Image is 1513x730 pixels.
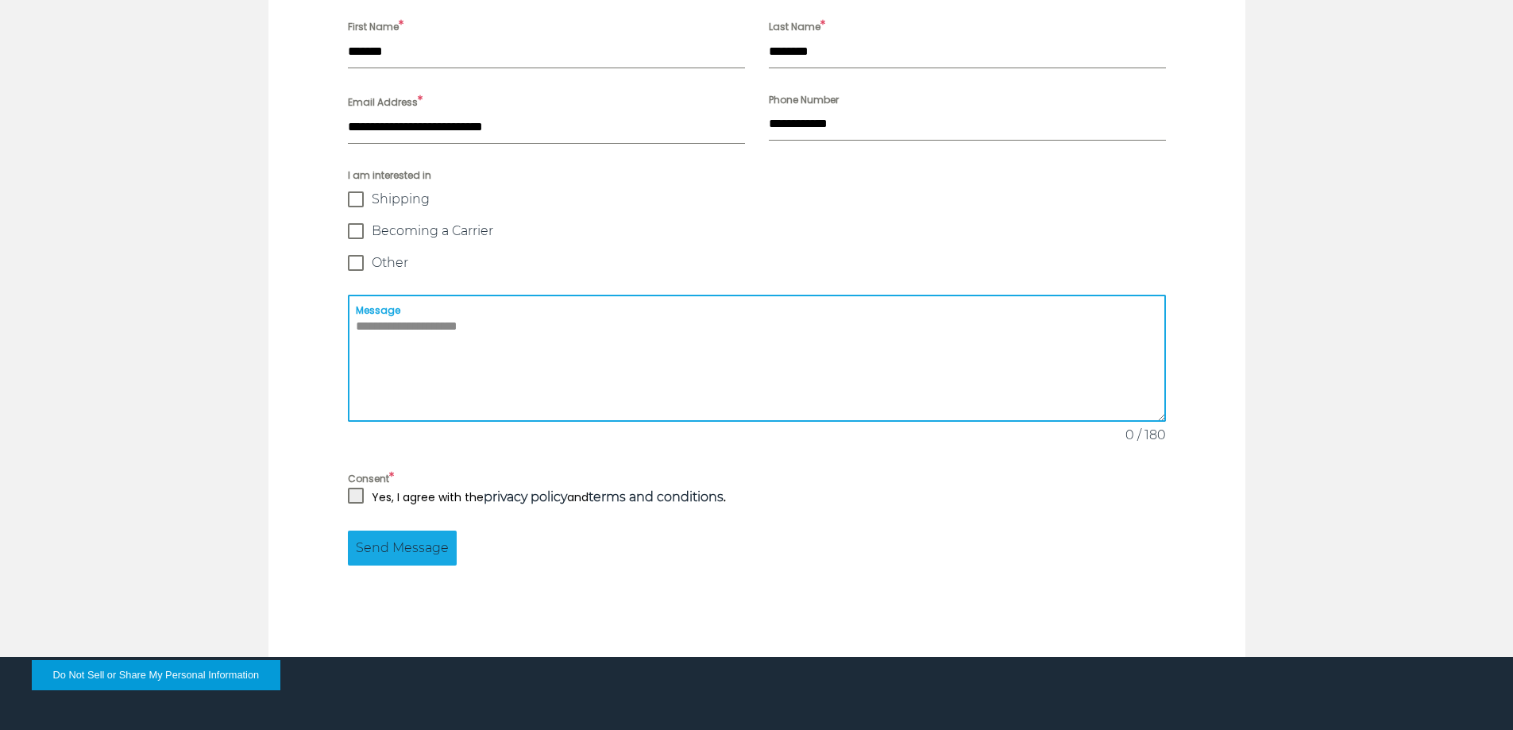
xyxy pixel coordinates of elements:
[372,488,726,507] p: Yes, I agree with the and
[1125,426,1166,445] span: 0 / 180
[32,660,280,690] button: Do Not Sell or Share My Personal Information
[348,168,1166,183] span: I am interested in
[348,191,1166,207] label: Shipping
[372,223,493,239] span: Becoming a Carrier
[589,489,724,504] a: terms and conditions
[348,531,457,566] button: Send Message
[348,255,1166,271] label: Other
[484,489,567,504] a: privacy policy
[348,223,1166,239] label: Becoming a Carrier
[372,191,430,207] span: Shipping
[589,489,726,505] strong: .
[356,539,449,558] span: Send Message
[372,255,408,271] span: Other
[348,469,1166,488] label: Consent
